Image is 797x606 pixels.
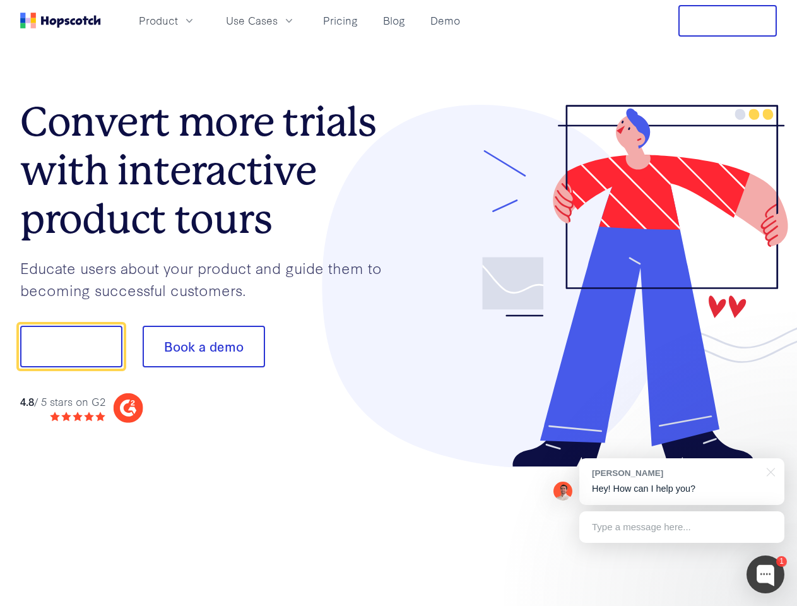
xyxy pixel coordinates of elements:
button: Book a demo [143,326,265,367]
h1: Convert more trials with interactive product tours [20,98,399,243]
span: Use Cases [226,13,278,28]
div: [PERSON_NAME] [592,467,759,479]
div: 1 [776,556,787,567]
a: Home [20,13,101,28]
div: Type a message here... [579,511,784,543]
button: Use Cases [218,10,303,31]
button: Free Trial [678,5,777,37]
strong: 4.8 [20,394,34,408]
div: / 5 stars on G2 [20,394,105,410]
img: Mark Spera [553,482,572,501]
span: Product [139,13,178,28]
button: Show me! [20,326,122,367]
p: Hey! How can I help you? [592,482,772,496]
a: Demo [425,10,465,31]
button: Product [131,10,203,31]
p: Educate users about your product and guide them to becoming successful customers. [20,257,399,300]
a: Pricing [318,10,363,31]
a: Blog [378,10,410,31]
